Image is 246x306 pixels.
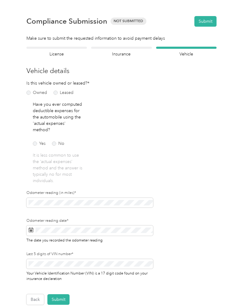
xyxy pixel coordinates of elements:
[33,141,46,146] label: Yes
[111,18,146,25] span: Not Submitted
[53,91,73,95] label: Leased
[26,80,68,86] p: Is this vehicle owned or leased?*
[26,251,153,257] label: Last 5 digits of VIN number*
[26,66,217,76] h3: Vehicle details
[26,190,153,196] label: Odometer reading (in miles)*
[33,152,83,184] p: It is less common to use the ‘actual expenses’ method and the answer is typically no for most ind...
[26,237,103,243] span: The date you recorded the odometer reading
[33,101,83,133] p: Have you ever computed deductible expenses for the automobile using the 'actual expenses' method?
[26,51,87,57] h4: License
[26,17,107,25] h1: Compliance Submission
[156,51,217,57] h4: Vehicle
[26,91,47,95] label: Owned
[26,35,217,42] div: Make sure to submit the requested information to avoid payment delays
[52,141,64,146] label: No
[212,272,246,306] iframe: Everlance-gr Chat Button Frame
[91,51,152,57] h4: Insurance
[47,294,70,305] button: Submit
[26,270,148,281] span: Your Vehicle Identification Number (VIN) is a 17 digit code found on your insurance declaration
[26,294,44,305] button: Back
[26,218,153,224] label: Odometer reading date*
[194,16,217,27] button: Submit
